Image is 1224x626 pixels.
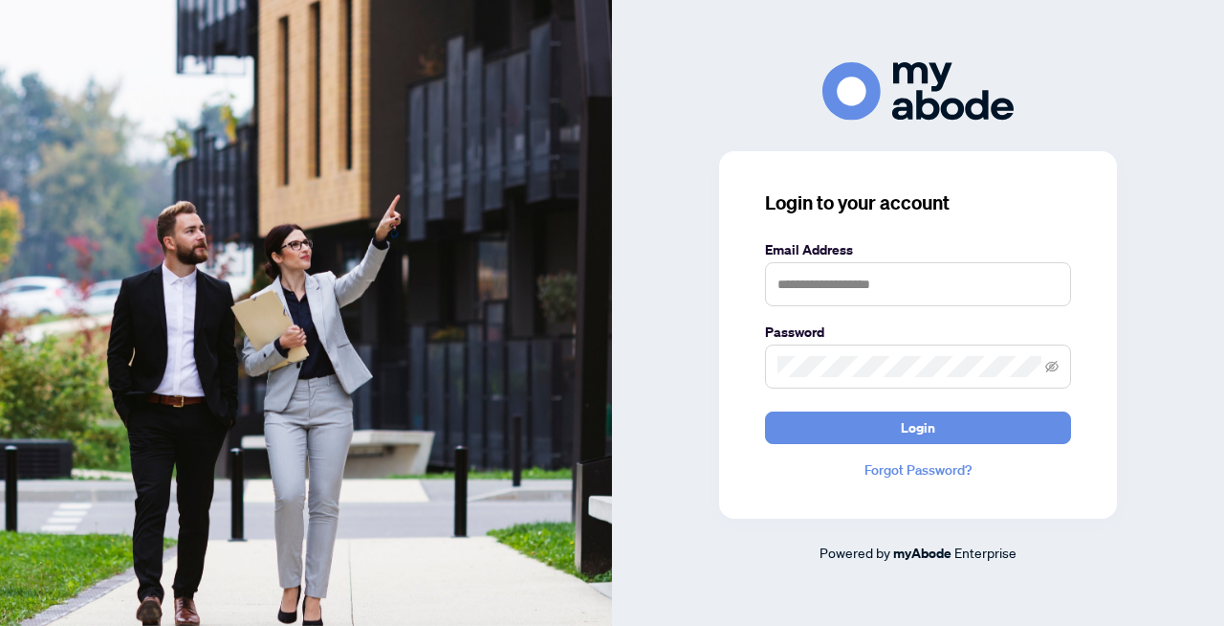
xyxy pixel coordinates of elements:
[765,459,1071,481] a: Forgot Password?
[765,239,1071,260] label: Email Address
[1045,360,1059,373] span: eye-invisible
[765,322,1071,343] label: Password
[822,62,1014,121] img: ma-logo
[954,544,1016,561] span: Enterprise
[901,413,935,443] span: Login
[765,190,1071,216] h3: Login to your account
[820,544,890,561] span: Powered by
[893,543,951,564] a: myAbode
[765,412,1071,444] button: Login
